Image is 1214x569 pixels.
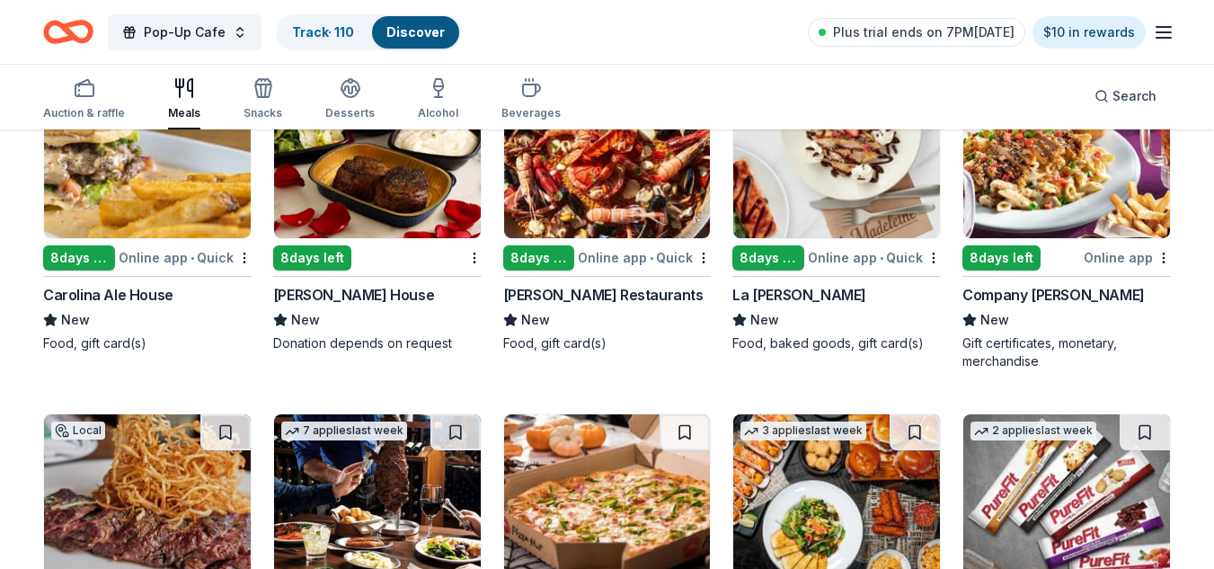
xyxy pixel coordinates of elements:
div: Online app Quick [119,246,252,269]
div: Alcohol [418,106,458,120]
a: Discover [386,24,445,40]
button: Snacks [244,70,282,129]
span: • [191,251,194,265]
a: Plus trial ends on 7PM[DATE] [808,18,1025,47]
div: Snacks [244,106,282,120]
button: Auction & raffle [43,70,125,129]
span: New [750,309,779,331]
span: New [291,309,320,331]
a: Image for Ruth's Chris Steak House1 applylast week8days left[PERSON_NAME] HouseNewDonation depend... [273,67,482,352]
div: Beverages [501,106,561,120]
div: 2 applies last week [970,422,1096,440]
div: Local [51,422,105,440]
div: [PERSON_NAME] Restaurants [503,284,704,306]
div: Gift certificates, monetary, merchandise [962,334,1171,370]
div: Food, baked goods, gift card(s) [732,334,941,352]
div: Food, gift card(s) [503,334,712,352]
a: Track· 110 [292,24,354,40]
button: Desserts [325,70,375,129]
img: Image for Carolina Ale House [44,67,251,238]
button: Search [1080,78,1171,114]
a: Home [43,11,93,53]
span: Pop-Up Cafe [144,22,226,43]
img: Image for Ruth's Chris Steak House [274,67,481,238]
div: 8 days left [962,245,1041,271]
button: Alcohol [418,70,458,129]
div: Online app Quick [808,246,941,269]
div: Food, gift card(s) [43,334,252,352]
a: Image for La Madeleine1 applylast week8days leftOnline app•QuickLa [PERSON_NAME]NewFood, baked go... [732,67,941,352]
span: Plus trial ends on 7PM[DATE] [833,22,1015,43]
div: La [PERSON_NAME] [732,284,866,306]
div: Meals [168,106,200,120]
span: New [521,309,550,331]
div: Online app [1084,246,1171,269]
button: Pop-Up Cafe [108,14,261,50]
a: Image for Company Brinker4 applieslast week8days leftOnline appCompany [PERSON_NAME]NewGift certi... [962,67,1171,370]
span: New [980,309,1009,331]
div: 3 applies last week [740,422,866,440]
img: Image for La Madeleine [733,67,940,238]
img: Image for Fabio Trabocchi Restaurants [504,67,711,238]
div: Auction & raffle [43,106,125,120]
button: Track· 110Discover [276,14,461,50]
div: Carolina Ale House [43,284,173,306]
button: Meals [168,70,200,129]
div: Company [PERSON_NAME] [962,284,1145,306]
a: Image for Carolina Ale House8days leftOnline app•QuickCarolina Ale HouseNewFood, gift card(s) [43,67,252,352]
div: 8 days left [273,245,351,271]
div: 8 days left [503,245,575,271]
span: • [650,251,653,265]
a: $10 in rewards [1032,16,1146,49]
button: Beverages [501,70,561,129]
div: Online app Quick [578,246,711,269]
div: 8 days left [43,245,115,271]
a: Image for Fabio Trabocchi RestaurantsLocal8days leftOnline app•Quick[PERSON_NAME] RestaurantsNewF... [503,67,712,352]
img: Image for Company Brinker [963,67,1170,238]
span: • [880,251,883,265]
div: 7 applies last week [281,422,407,440]
div: [PERSON_NAME] House [273,284,434,306]
div: 8 days left [732,245,804,271]
div: Desserts [325,106,375,120]
div: Donation depends on request [273,334,482,352]
span: Search [1112,85,1156,107]
span: New [61,309,90,331]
